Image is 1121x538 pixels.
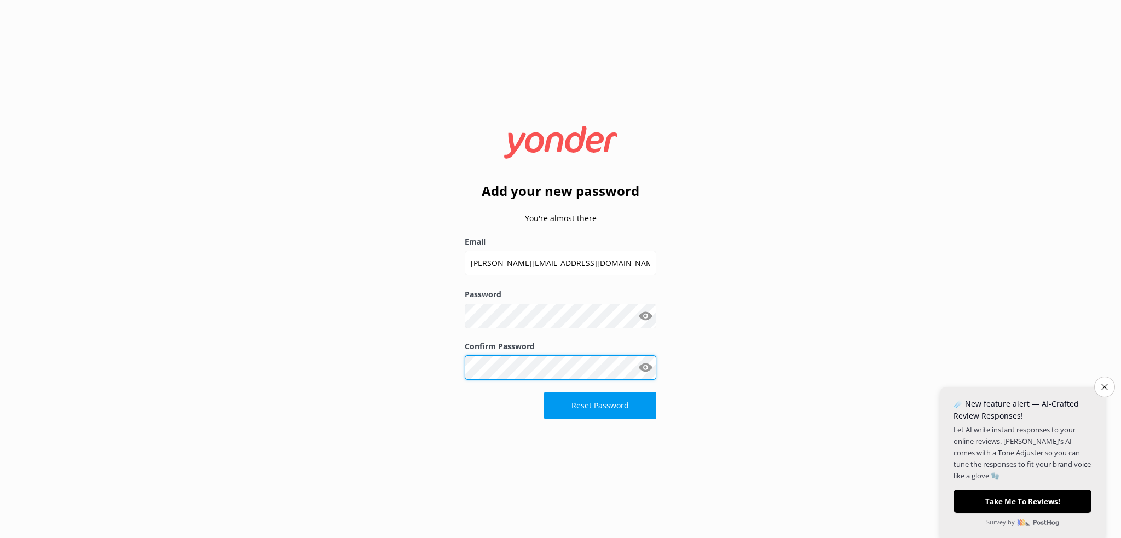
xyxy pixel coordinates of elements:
button: Show password [634,305,656,327]
button: Show password [634,357,656,379]
label: Confirm Password [465,340,656,352]
label: Email [465,236,656,248]
button: Reset Password [544,392,656,419]
h2: Add your new password [465,181,656,201]
input: user@emailaddress.com [465,251,656,275]
p: You're almost there [465,212,656,224]
label: Password [465,288,656,300]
